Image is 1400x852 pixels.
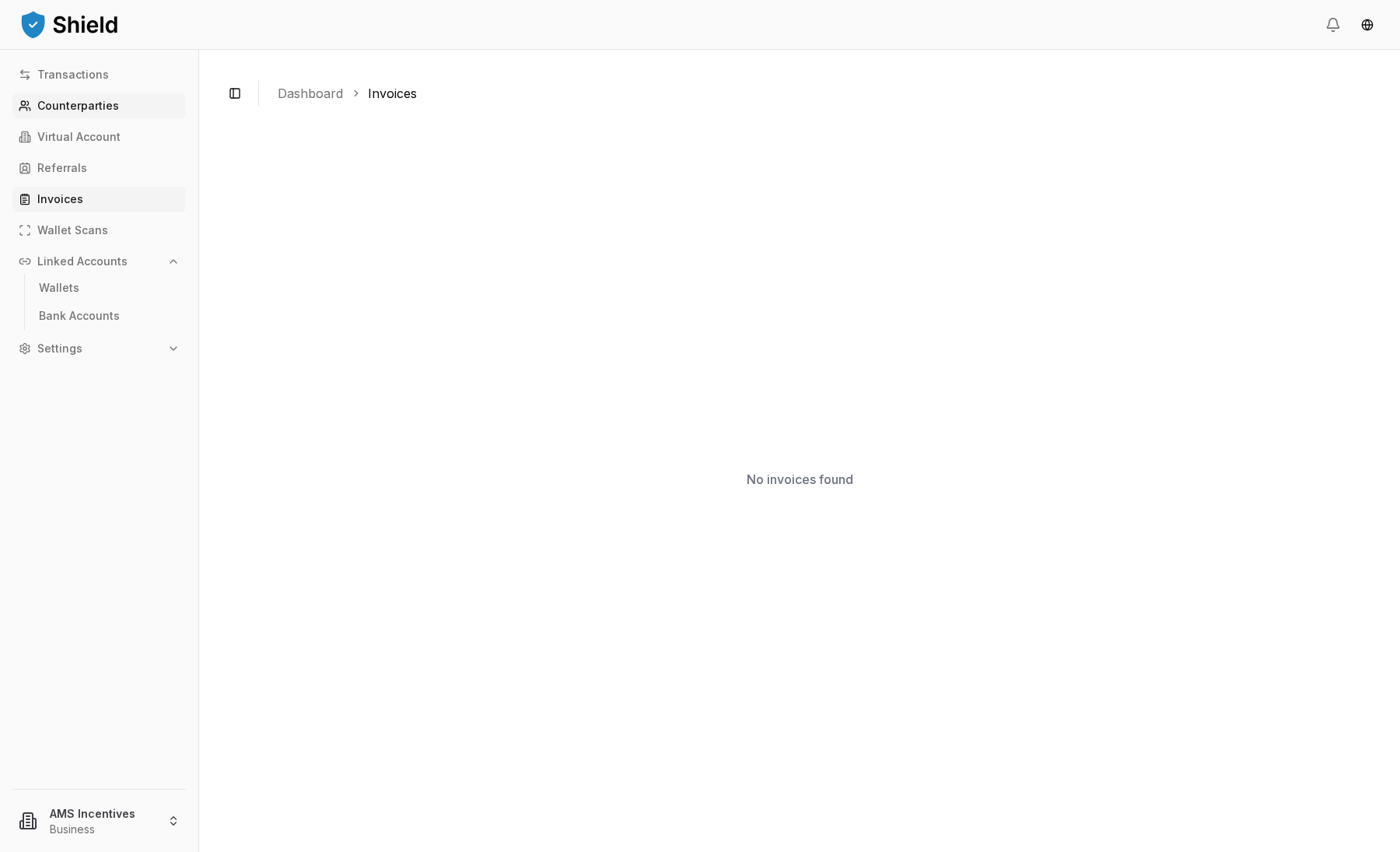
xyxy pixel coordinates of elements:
a: Wallet Scans [12,218,186,243]
a: Dashboard [278,84,343,103]
p: Referrals [37,163,87,174]
a: Counterparties [12,93,186,118]
p: Bank Accounts [39,310,120,321]
p: Linked Accounts [37,256,128,267]
img: ShieldPay Logo [19,9,120,40]
a: Wallets [33,275,168,300]
p: AMS Incentives [50,805,155,822]
p: Counterparties [37,100,119,111]
a: Transactions [12,62,186,87]
p: Transactions [37,69,109,80]
a: Referrals [12,156,186,181]
p: Wallets [39,282,79,293]
button: Linked Accounts [12,249,186,274]
p: Invoices [37,194,83,205]
p: Business [50,822,155,837]
a: Virtual Account [12,124,186,149]
a: Invoices [368,84,417,103]
a: Invoices [12,187,186,212]
nav: breadcrumb [278,84,1363,103]
p: Settings [37,343,82,354]
button: Settings [12,336,186,361]
p: No invoices found [747,470,853,489]
a: Bank Accounts [33,303,168,328]
p: Wallet Scans [37,225,108,236]
p: Virtual Account [37,131,121,142]
button: AMS IncentivesBusiness [6,796,192,846]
